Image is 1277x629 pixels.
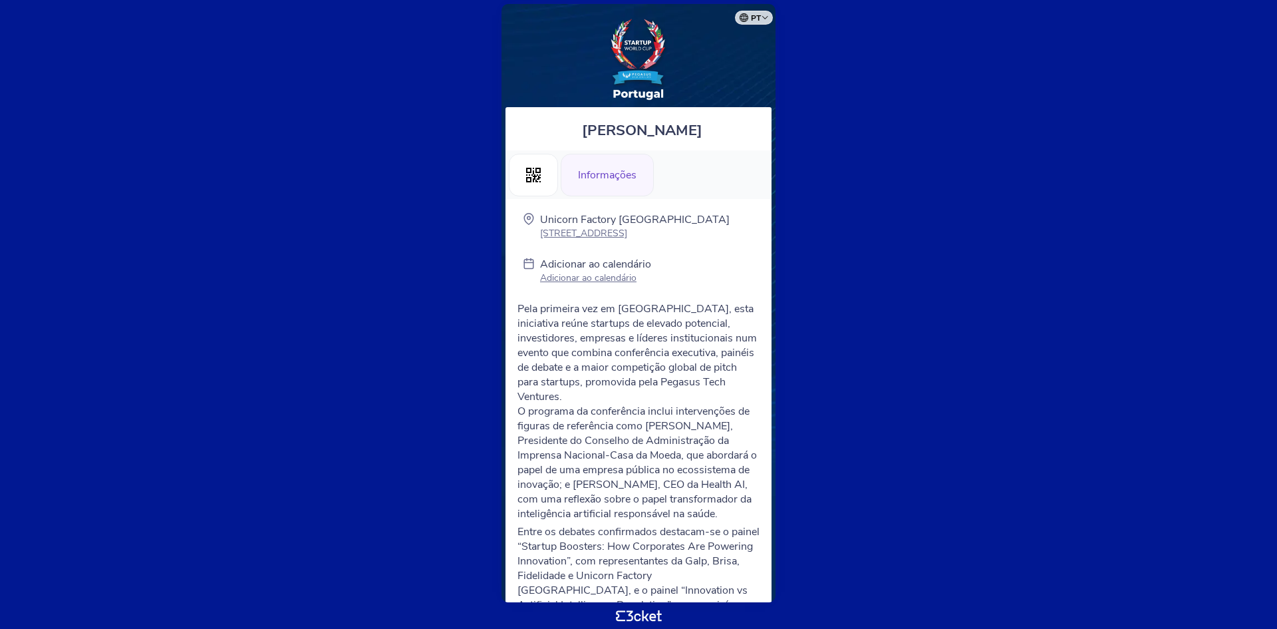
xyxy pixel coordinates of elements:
[540,212,730,227] p: Unicorn Factory [GEOGRAPHIC_DATA]
[540,257,651,287] a: Adicionar ao calendário Adicionar ao calendário
[561,154,654,196] div: Informações
[540,257,651,272] p: Adicionar ao calendário
[517,404,760,521] p: O programa da conferência inclui intervenções de figuras de referência como [PERSON_NAME], Presid...
[540,272,651,284] p: Adicionar ao calendário
[517,302,757,404] span: Pela primeira vez em [GEOGRAPHIC_DATA], esta iniciativa reúne startups de elevado potencial, inve...
[540,212,730,240] a: Unicorn Factory [GEOGRAPHIC_DATA] [STREET_ADDRESS]
[582,120,702,140] span: [PERSON_NAME]
[540,227,730,240] p: [STREET_ADDRESS]
[609,17,668,101] img: Startup World Cup Portugal
[561,166,654,181] a: Informações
